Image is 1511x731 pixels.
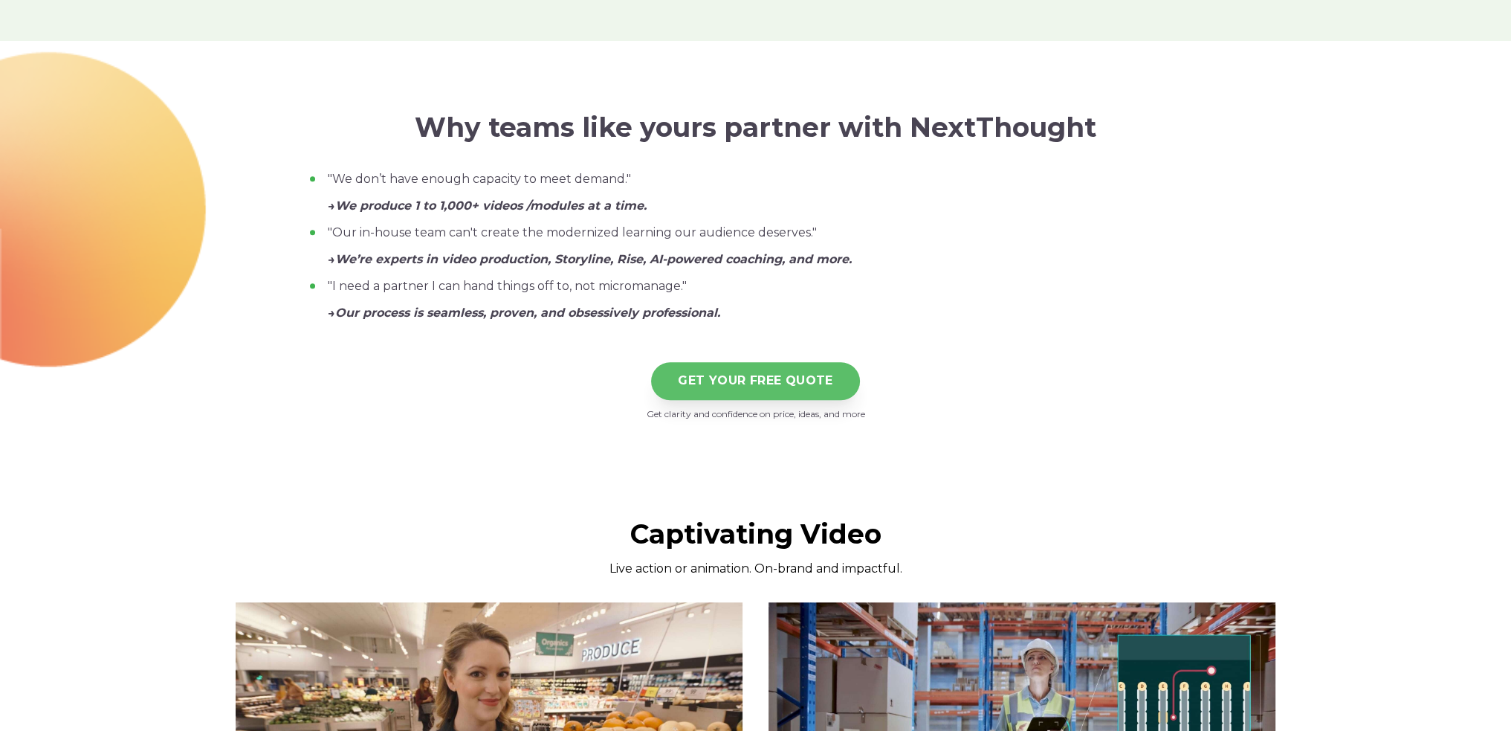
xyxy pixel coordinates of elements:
[328,252,852,266] span: →
[335,199,647,213] em: We produce 1 to 1,000+ videos /modules at a time.
[328,277,1202,295] p: "I need a partner I can hand things off to, not micromanage."
[335,252,852,266] em: We’re experts in video production, Storyline, Rise, AI-powered coaching, and more.
[630,518,881,550] span: Captivating Video
[328,304,1202,322] p: →
[328,199,647,213] span: →
[609,561,902,576] span: Live action or animation. On-brand and impactful.
[335,306,720,320] em: Our process is seamless, proven, and obsessively professional.
[651,362,860,400] a: GET YOUR FREE QUOTE
[310,112,1202,143] h2: Why teams like yours partner with NextThought
[647,408,865,419] span: Get clarity and confidence on price, ideas, and more
[328,170,1202,188] p: "We don’t have enough capacity to meet demand."
[328,224,1202,242] p: "Our in-house team can't create the modernized learning our audience deserves."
